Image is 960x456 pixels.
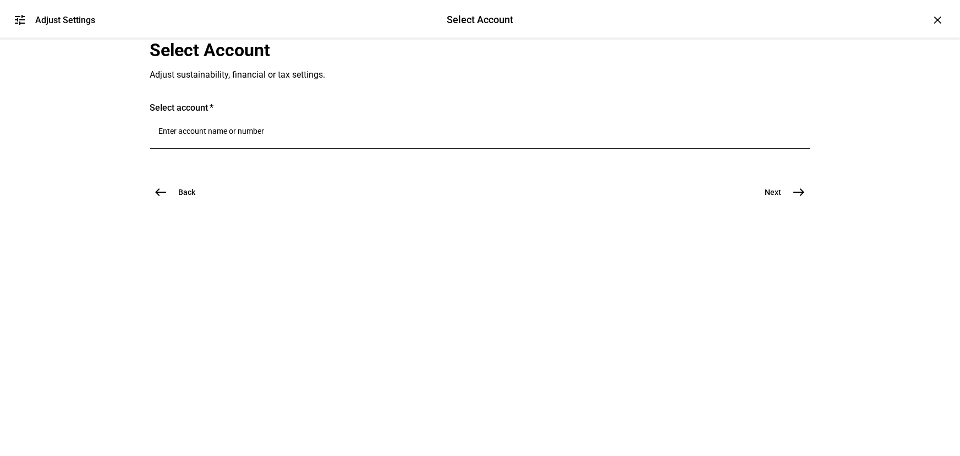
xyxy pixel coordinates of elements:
span: Back [179,187,196,198]
input: Number [159,127,802,135]
div: Adjust sustainability, financial or tax settings. [150,69,645,80]
button: Back [150,181,209,203]
div: Adjust Settings [35,15,95,25]
div: Select account [150,102,810,113]
div: Select Account [447,13,513,27]
mat-icon: east [793,186,806,199]
mat-icon: tune [13,13,26,26]
span: Next [765,187,782,198]
div: × [929,11,947,29]
div: Select Account [150,40,645,61]
button: Next [752,181,810,203]
mat-icon: west [155,186,168,199]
